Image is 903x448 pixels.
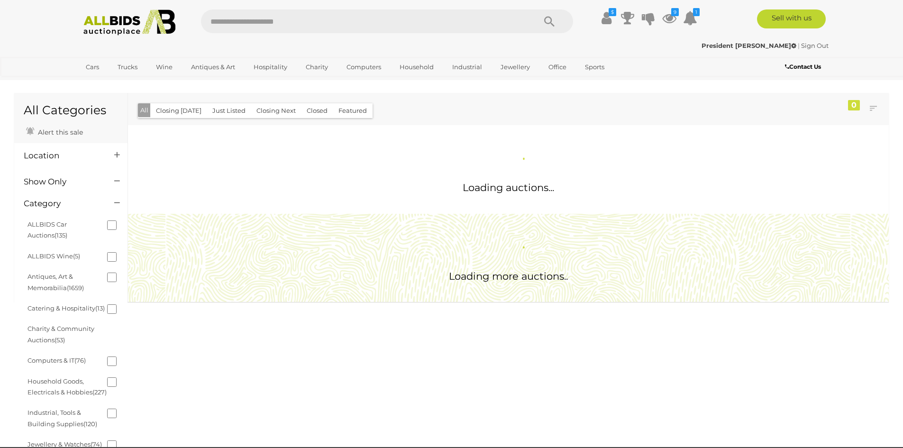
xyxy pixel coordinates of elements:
a: Sell with us [757,9,826,28]
span: | [798,42,800,49]
a: Industrial, Tools & Building Supplies(120) [27,409,97,427]
a: Trucks [111,59,144,75]
a: Wine [150,59,179,75]
a: Charity [300,59,334,75]
a: Catering & Hospitality(13) [27,304,105,312]
b: Contact Us [785,63,821,70]
h1: All Categories [24,104,118,117]
span: (135) [55,231,67,239]
a: Household Goods, Electricals & Hobbies(227) [27,377,107,396]
a: Sports [579,59,611,75]
i: $ [609,8,616,16]
a: Antiques, Art & Memorabilia(1659) [27,273,84,291]
span: Alert this sale [36,128,83,137]
button: Featured [333,103,373,118]
a: Contact Us [785,62,823,72]
button: Closing Next [251,103,301,118]
span: (53) [55,336,65,344]
button: Closing [DATE] [150,103,207,118]
a: ALLBIDS Wine(5) [27,252,80,260]
a: Hospitality [247,59,293,75]
a: Jewellery [494,59,536,75]
a: Computers [340,59,387,75]
span: (13) [95,304,105,312]
i: 1 [693,8,700,16]
h4: Category [24,199,100,208]
a: Sign Out [801,42,829,49]
img: Allbids.com.au [78,9,181,36]
button: Closed [301,103,333,118]
a: ALLBIDS Car Auctions(135) [27,220,67,239]
a: Antiques & Art [185,59,241,75]
div: 0 [848,100,860,110]
button: All [138,103,151,117]
a: 1 [683,9,697,27]
span: (76) [74,357,86,364]
a: Alert this sale [24,124,85,138]
a: Cars [80,59,105,75]
span: (227) [92,388,107,396]
a: Office [542,59,573,75]
a: $ [600,9,614,27]
span: Loading more auctions.. [449,270,568,282]
button: Just Listed [207,103,251,118]
a: 9 [662,9,676,27]
span: (5) [73,252,80,260]
h4: Location [24,151,100,160]
a: President [PERSON_NAME] [702,42,798,49]
a: Jewellery & Watches(74) [27,440,102,448]
a: Industrial [446,59,488,75]
span: (120) [83,420,97,428]
button: Search [526,9,573,33]
h4: Show Only [24,177,100,186]
a: Computers & IT(76) [27,357,86,364]
span: (1659) [67,284,84,292]
a: [GEOGRAPHIC_DATA] [80,75,159,91]
a: Household [393,59,440,75]
strong: President [PERSON_NAME] [702,42,796,49]
a: Charity & Community Auctions(53) [27,325,94,343]
span: Loading auctions... [463,182,554,193]
span: (74) [91,440,102,448]
i: 9 [671,8,679,16]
